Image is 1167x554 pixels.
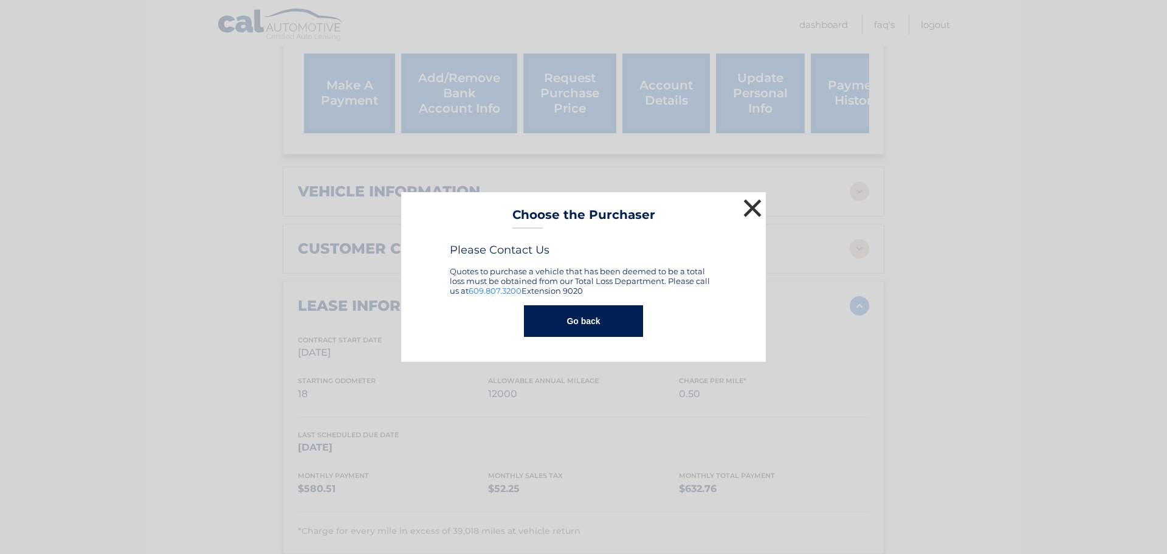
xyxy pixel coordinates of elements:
[450,243,717,257] h4: Please Contact Us
[524,305,642,337] button: Go back
[512,207,655,229] h3: Choose the Purchaser
[450,243,717,296] div: Quotes to purchase a vehicle that has been deemed to be a total loss must be obtained from our To...
[469,286,522,296] a: 609.807.3200
[740,196,765,220] button: ×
